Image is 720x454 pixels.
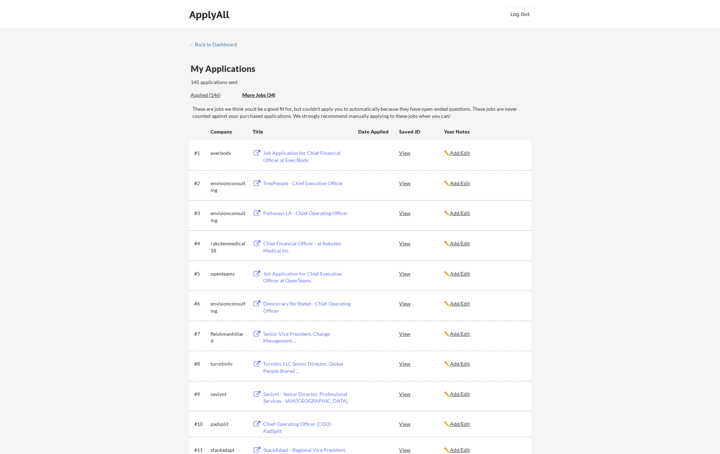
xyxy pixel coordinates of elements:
[211,150,246,157] div: everbody
[194,330,208,338] div: #7
[194,270,208,277] div: #5
[211,270,246,277] div: openteams
[263,180,351,187] div: TreePeople - Chief Executive Officer
[191,64,261,73] div: My Applications
[191,79,328,86] div: 145 applications sent
[444,210,525,217] div: ✏️
[399,267,444,280] div: View
[450,271,470,277] u: Add/Edit
[194,150,208,157] div: #1
[399,297,444,310] div: View
[211,330,246,344] div: fleishmanhillard
[450,331,470,337] u: Add/Edit
[399,125,444,138] div: Saved JD
[191,92,237,99] div: Applied (146)
[194,391,208,398] div: #9
[399,387,444,400] div: View
[263,240,351,254] div: Chief Financial Officer - at Rakuten Medical Inc.
[194,360,208,367] div: #8
[211,391,246,398] div: saviynt
[242,92,295,99] div: These are job applications we think you'd be a good fit for, but couldn't apply you to automatica...
[211,128,246,135] div: Company
[263,270,351,284] div: Job Application for Chief Executive Officer at OpenTeams
[194,210,208,217] div: #3
[450,301,470,307] u: Add/Edit
[211,180,246,194] div: envisionconsulting
[211,360,246,367] div: turnitinllc
[211,240,246,254] div: rakutenmedical18
[189,42,242,49] a: ← Back to Dashboard
[263,391,351,405] div: Saviynt - Senior Director, Professional Services - IAM/[GEOGRAPHIC_DATA]
[211,300,246,314] div: envisionconsulting
[444,270,525,277] div: ✏️
[399,357,444,370] div: View
[399,146,444,159] div: View
[450,180,470,186] u: Add/Edit
[263,210,351,217] div: Pathways LA - Chief Operating Officer
[444,150,525,157] div: ✏️
[444,300,525,307] div: ✏️
[263,300,351,314] div: Democracy Re-Stated - Chief Operating Officer
[450,447,470,453] u: Add/Edit
[211,210,246,224] div: envisionconsulting
[211,421,246,428] div: padsplit
[444,447,525,454] div: ✏️
[263,360,351,374] div: Turnitin, LLC Senior Director, Global People Shared ...
[444,421,525,428] div: ✏️
[444,180,525,187] div: ✏️
[189,9,231,21] div: ApplyAll
[189,42,242,47] div: ← Back to Dashboard
[399,417,444,430] div: View
[194,300,208,307] div: #6
[263,330,351,344] div: Senior Vice President, Change Management ...
[399,237,444,250] div: View
[444,330,525,338] div: ✏️
[399,177,444,189] div: View
[450,150,470,156] u: Add/Edit
[194,240,208,247] div: #4
[191,92,237,99] div: These are all the jobs you've been applied to so far.
[450,421,470,427] u: Add/Edit
[444,391,525,398] div: ✏️
[194,447,208,454] div: #11
[194,421,208,428] div: #10
[194,180,208,187] div: #2
[399,207,444,219] div: View
[263,150,351,163] div: Job Application for Chief Financial Officer at Ever/Body
[399,327,444,340] div: View
[192,105,531,119] div: These are jobs we think you'd be a good fit for, but couldn't apply you to automatically because ...
[450,240,470,246] u: Add/Edit
[444,240,525,247] div: ✏️
[450,391,470,397] u: Add/Edit
[506,7,534,21] button: Log Out
[444,128,525,135] div: Your Notes
[242,92,295,99] div: More Jobs (34)
[211,447,246,454] div: stackadapt
[444,360,525,367] div: ✏️
[450,361,470,367] u: Add/Edit
[263,421,351,434] div: Chief Operating Officer (COO) - PadSplit
[358,128,390,135] div: Date Applied
[450,210,470,216] u: Add/Edit
[253,128,351,135] div: Title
